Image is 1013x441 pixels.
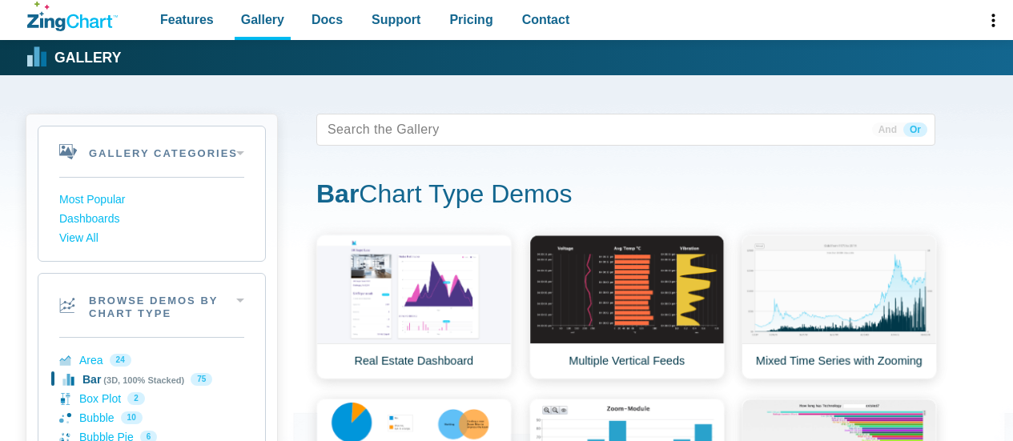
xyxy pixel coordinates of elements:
[872,122,903,137] span: And
[316,179,359,208] strong: Bar
[316,178,935,214] h1: Chart Type Demos
[522,9,570,30] span: Contact
[742,235,937,379] a: Mixed Time Series with Zooming
[903,122,927,137] span: Or
[38,126,265,177] h2: Gallery Categories
[27,2,118,31] a: ZingChart Logo. Click to return to the homepage
[54,51,121,66] strong: Gallery
[59,210,244,229] a: Dashboards
[449,9,492,30] span: Pricing
[38,274,265,338] h2: Browse Demos By Chart Type
[312,9,343,30] span: Docs
[59,229,244,248] a: View All
[372,9,420,30] span: Support
[27,46,121,70] a: Gallery
[241,9,284,30] span: Gallery
[160,9,214,30] span: Features
[529,235,725,379] a: Multiple Vertical Feeds
[59,190,244,210] a: Most Popular
[316,235,512,379] a: Real Estate Dashboard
